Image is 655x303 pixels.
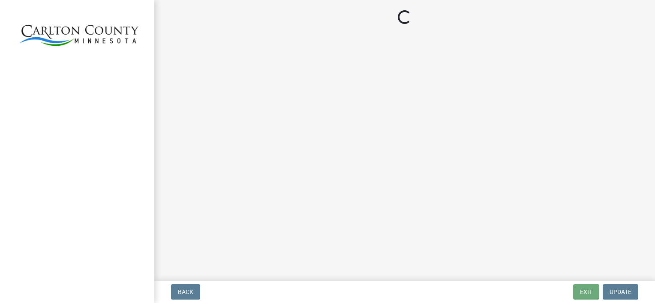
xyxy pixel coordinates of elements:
[610,288,631,295] span: Update
[178,288,193,295] span: Back
[573,284,599,300] button: Exit
[603,284,638,300] button: Update
[17,9,141,58] img: Carlton County, Minnesota
[171,284,200,300] button: Back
